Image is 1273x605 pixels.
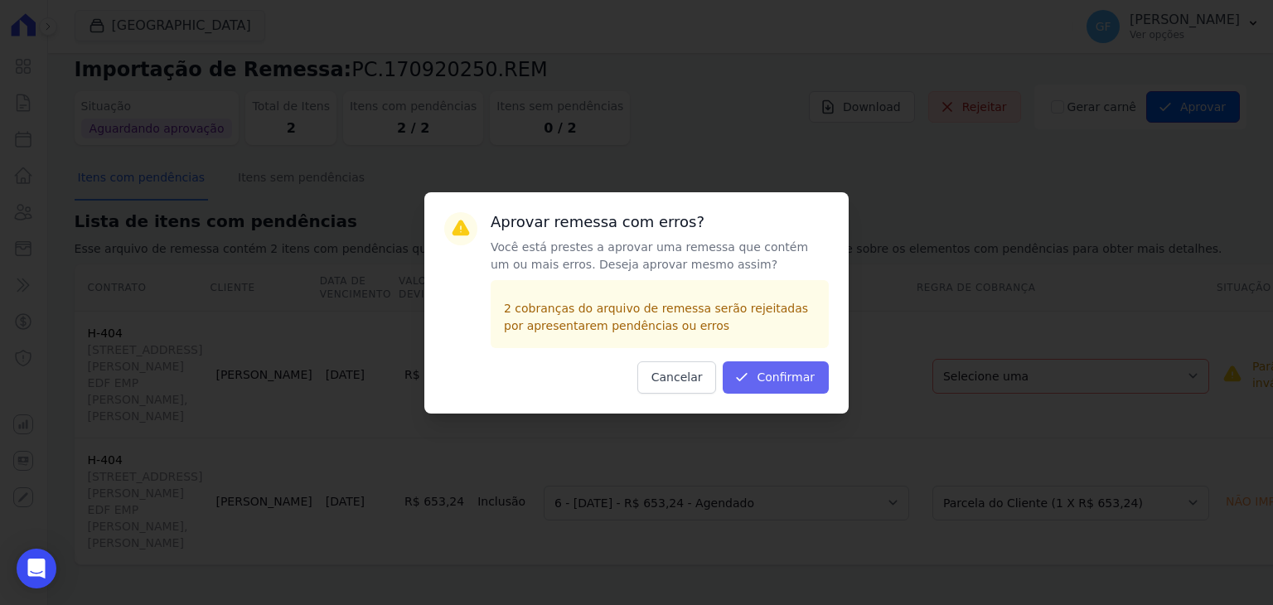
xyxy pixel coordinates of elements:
[491,212,829,232] h3: Aprovar remessa com erros?
[491,239,829,273] p: Você está prestes a aprovar uma remessa que contém um ou mais erros. Deseja aprovar mesmo assim?
[17,549,56,588] div: Open Intercom Messenger
[637,361,717,394] button: Cancelar
[504,300,816,335] p: 2 cobranças do arquivo de remessa serão rejeitadas por apresentarem pendências ou erros
[723,361,829,394] button: Confirmar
